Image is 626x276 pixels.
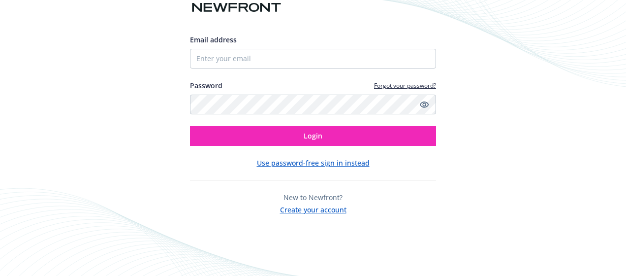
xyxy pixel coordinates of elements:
a: Forgot your password? [374,81,436,90]
a: Show password [418,99,430,110]
button: Create your account [280,203,346,215]
span: Login [304,131,322,140]
span: New to Newfront? [283,193,343,202]
span: Email address [190,35,237,44]
input: Enter your email [190,49,436,69]
label: Password [190,80,222,91]
button: Use password-free sign in instead [257,158,370,168]
button: Login [190,126,436,146]
input: Enter your password [190,95,436,114]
